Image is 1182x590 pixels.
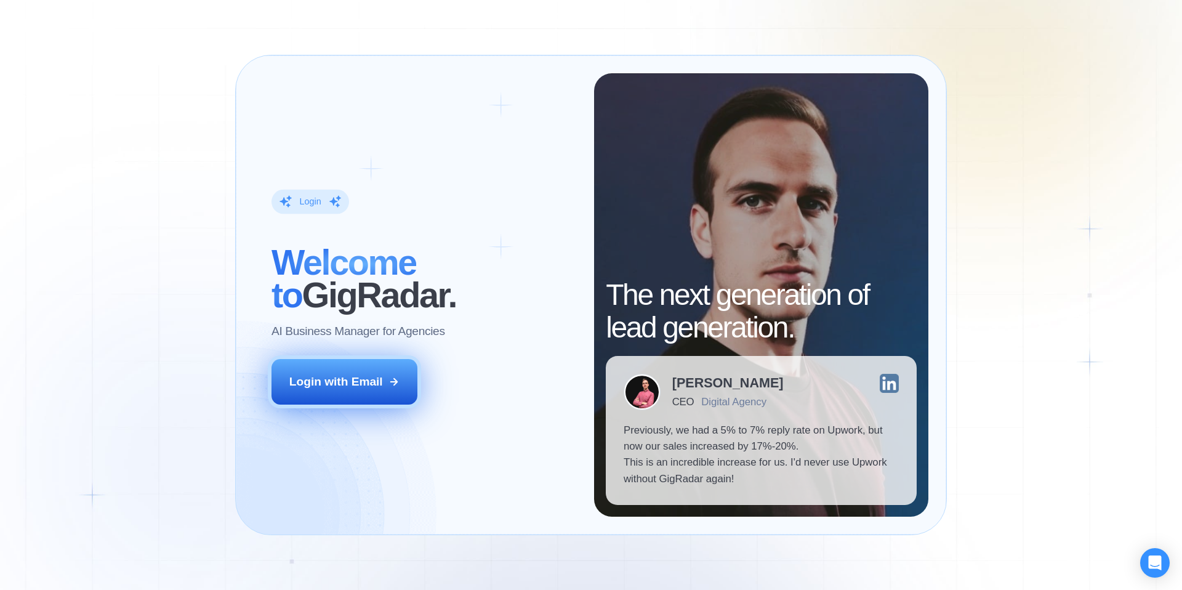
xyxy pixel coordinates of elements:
[271,323,445,339] p: AI Business Manager for Agencies
[672,396,694,408] div: CEO
[271,246,576,312] h2: ‍ GigRadar.
[271,243,416,315] span: Welcome to
[289,374,383,390] div: Login with Email
[271,359,418,405] button: Login with Email
[624,422,899,488] p: Previously, we had a 5% to 7% reply rate on Upwork, but now our sales increased by 17%-20%. This ...
[701,396,766,408] div: Digital Agency
[1140,548,1170,578] div: Open Intercom Messenger
[672,376,784,390] div: [PERSON_NAME]
[606,279,917,344] h2: The next generation of lead generation.
[299,196,321,208] div: Login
